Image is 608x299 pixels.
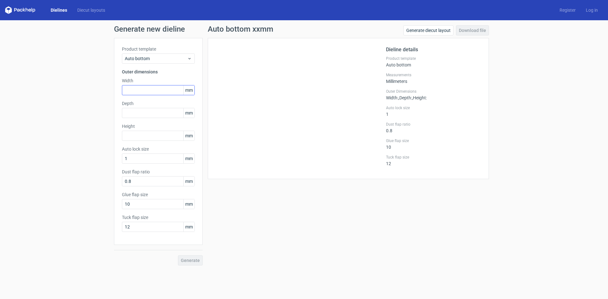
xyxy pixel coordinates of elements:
a: Generate diecut layout [403,25,453,35]
label: Height [122,123,195,129]
label: Tuck flap size [122,214,195,221]
div: 10 [386,138,481,150]
span: mm [183,199,194,209]
span: mm [183,177,194,186]
div: 0.8 [386,122,481,133]
label: Dust flap ratio [386,122,481,127]
label: Depth [122,100,195,107]
span: , Height : [412,95,427,100]
h3: Outer dimensions [122,69,195,75]
div: 12 [386,155,481,166]
label: Tuck flap size [386,155,481,160]
label: Glue flap size [386,138,481,143]
span: mm [183,154,194,163]
label: Product template [386,56,481,61]
span: mm [183,222,194,232]
label: Outer Dimensions [386,89,481,94]
label: Dust flap ratio [122,169,195,175]
label: Product template [122,46,195,52]
a: Log in [581,7,603,13]
span: mm [183,131,194,140]
span: , Depth : [398,95,412,100]
label: Width [122,78,195,84]
label: Auto lock size [386,105,481,110]
span: mm [183,85,194,95]
a: Dielines [46,7,72,13]
a: Register [554,7,581,13]
span: Width : [386,95,398,100]
label: Glue flap size [122,191,195,198]
label: Auto lock size [122,146,195,152]
div: Millimeters [386,72,481,84]
span: Auto bottom [125,55,187,62]
div: Auto bottom [386,56,481,67]
a: Diecut layouts [72,7,110,13]
h2: Dieline details [386,46,481,53]
label: Measurements [386,72,481,78]
div: 1 [386,105,481,117]
span: mm [183,108,194,118]
h1: Auto bottom xxmm [208,25,273,33]
h1: Generate new dieline [114,25,494,33]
